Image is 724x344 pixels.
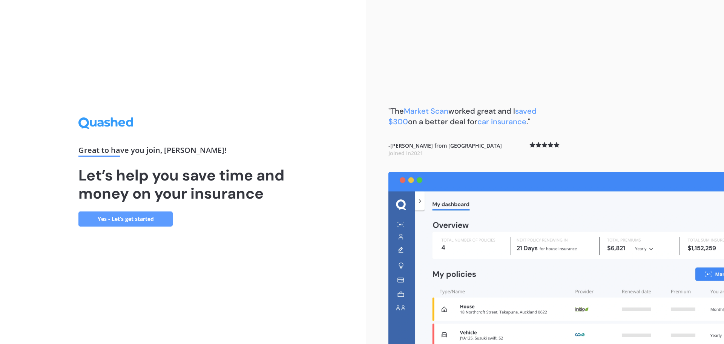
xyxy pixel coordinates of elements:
[477,117,526,126] span: car insurance
[388,172,724,344] img: dashboard.webp
[78,147,287,157] div: Great to have you join , [PERSON_NAME] !
[78,166,287,202] h1: Let’s help you save time and money on your insurance
[78,211,173,227] a: Yes - Let’s get started
[388,150,423,157] span: Joined in 2021
[388,142,502,157] b: - [PERSON_NAME] from [GEOGRAPHIC_DATA]
[404,106,448,116] span: Market Scan
[388,106,537,126] b: "The worked great and I on a better deal for ."
[388,106,537,126] span: saved $300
